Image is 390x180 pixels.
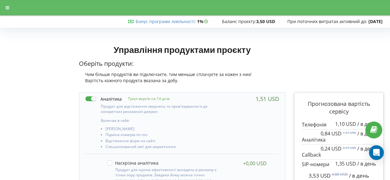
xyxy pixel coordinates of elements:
span: 1,10 USD [335,121,356,127]
sup: 1,51 USD [343,130,356,135]
span: При поточних витратах активний до: [287,18,367,24]
p: Тріал-версія на 14 днів [122,96,170,101]
p: Оберіть продукти: [79,59,286,68]
sup: 0,91 USD [343,146,356,150]
strong: 1% [197,18,210,24]
span: 3,53 USD [309,172,330,179]
li: [PERSON_NAME] [105,127,221,133]
p: Прогнозована вартість сервісу [302,100,376,116]
span: 0,84 USD [321,130,342,137]
div: Open Intercom Messenger [369,145,384,160]
strong: [DATE] [368,18,383,24]
strong: 3,50 USD [256,18,275,24]
h1: Управління продуктами проєкту [79,44,286,55]
a: Бонус програми лояльності [136,18,195,24]
li: Відстеження форм на сайті [105,139,221,145]
p: Callback [302,146,376,158]
div: Чим більше продуктів ви підключаєте, тим меньше сплачуєте за кожен з них! [79,71,286,78]
div: Вартість кожного продукта вказана за добу. [79,78,286,84]
span: / в день [357,160,376,167]
div: 1,51 USD [256,96,279,102]
label: Наскрізна аналітика [107,160,158,166]
div: +0,00 USD [243,160,267,166]
p: SIP-номери [302,161,376,168]
span: / в день [357,121,376,127]
label: Аналітика [85,96,122,102]
li: Підміна номерів по гео [105,133,221,138]
span: : [136,18,196,24]
li: Спеціалізований звіт для маркетолога [105,145,221,150]
p: Включає в себе: [101,118,221,123]
span: / в день [357,130,376,137]
span: / в день [349,172,369,179]
span: / в день [357,145,376,152]
p: Телефонія [302,121,376,128]
p: Продукт для відстеження звернень та прив'язування їх до конкретних рекламних джерел. [101,104,221,114]
span: 1,35 USD [335,160,356,167]
span: 0,24 USD [321,145,342,152]
p: Аналітика [302,131,376,143]
span: Баланс проєкту: [222,18,256,24]
sup: 4,86 USD [332,172,348,177]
